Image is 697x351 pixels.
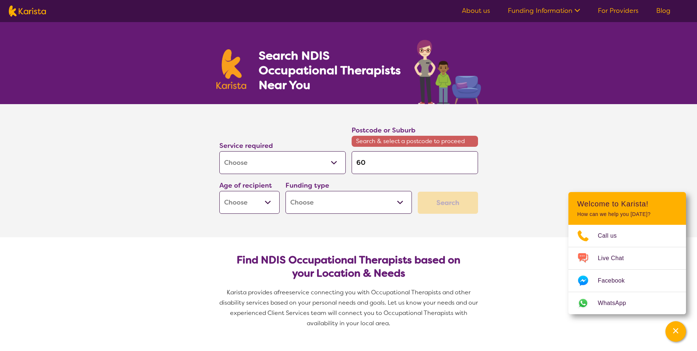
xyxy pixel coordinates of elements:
p: How can we help you [DATE]? [577,211,677,217]
span: free [277,288,289,296]
a: About us [462,6,490,15]
a: Blog [656,6,671,15]
a: Funding Information [508,6,580,15]
img: Karista logo [9,6,46,17]
span: WhatsApp [598,298,635,309]
div: Channel Menu [568,192,686,314]
input: Type [352,151,478,174]
img: Karista logo [216,49,247,89]
h2: Find NDIS Occupational Therapists based on your Location & Needs [225,253,472,280]
label: Age of recipient [219,181,272,190]
label: Funding type [285,181,329,190]
a: For Providers [598,6,639,15]
label: Service required [219,141,273,150]
span: Live Chat [598,253,633,264]
span: Call us [598,230,626,241]
span: Search & select a postcode to proceed [352,136,478,147]
ul: Choose channel [568,225,686,314]
span: service connecting you with Occupational Therapists and other disability services based on your p... [219,288,479,327]
span: Facebook [598,275,633,286]
a: Web link opens in a new tab. [568,292,686,314]
img: occupational-therapy [414,40,481,104]
span: Karista provides a [227,288,277,296]
h1: Search NDIS Occupational Therapists Near You [259,48,402,92]
label: Postcode or Suburb [352,126,416,135]
button: Channel Menu [665,321,686,342]
h2: Welcome to Karista! [577,199,677,208]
